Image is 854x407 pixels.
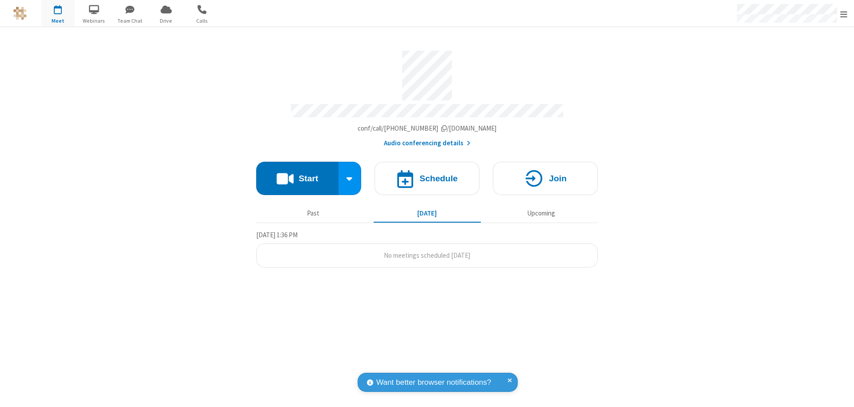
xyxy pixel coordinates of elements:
[375,162,479,195] button: Schedule
[493,162,598,195] button: Join
[384,138,471,148] button: Audio conferencing details
[256,162,338,195] button: Start
[149,17,183,25] span: Drive
[376,377,491,388] span: Want better browser notifications?
[113,17,147,25] span: Team Chat
[419,174,458,183] h4: Schedule
[549,174,567,183] h4: Join
[256,231,298,239] span: [DATE] 1:36 PM
[384,251,470,259] span: No meetings scheduled [DATE]
[256,230,598,268] section: Today's Meetings
[832,384,847,401] iframe: Chat
[298,174,318,183] h4: Start
[374,205,481,222] button: [DATE]
[487,205,595,222] button: Upcoming
[77,17,111,25] span: Webinars
[41,17,75,25] span: Meet
[256,44,598,148] section: Account details
[358,124,497,134] button: Copy my meeting room linkCopy my meeting room link
[185,17,219,25] span: Calls
[260,205,367,222] button: Past
[338,162,362,195] div: Start conference options
[13,7,27,20] img: QA Selenium DO NOT DELETE OR CHANGE
[358,124,497,132] span: Copy my meeting room link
